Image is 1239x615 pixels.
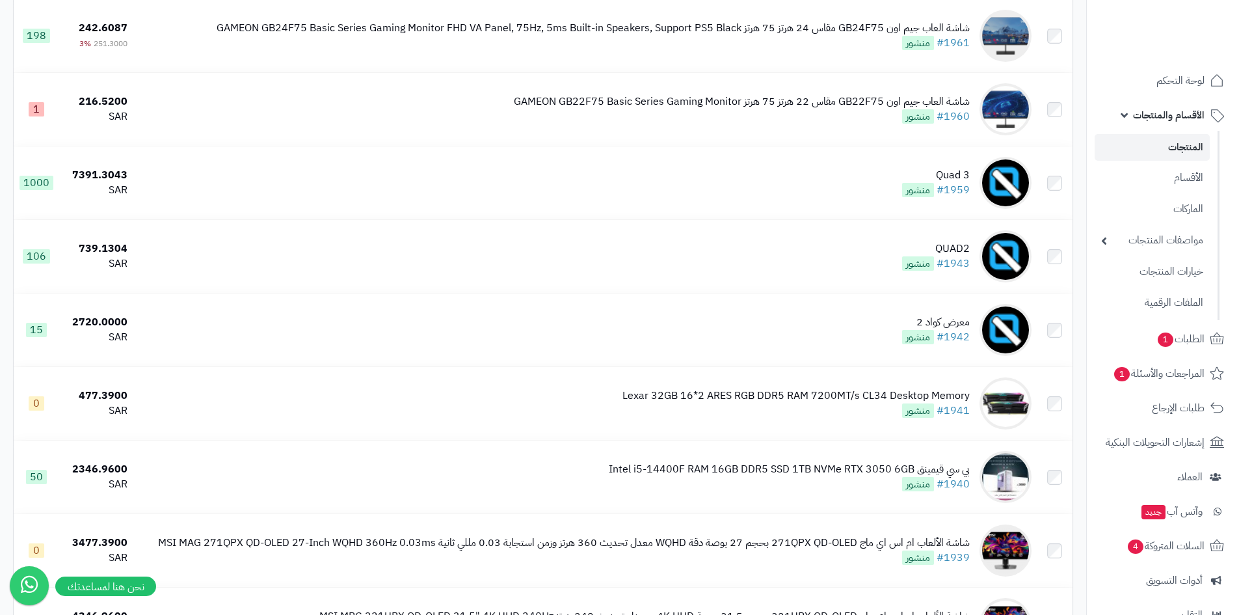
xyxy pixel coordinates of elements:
[902,256,934,271] span: منشور
[79,38,91,49] span: 3%
[902,315,970,330] div: معرض كواد 2
[979,451,1032,503] img: بي سي قيمينق Intel i5-14400F RAM 16GB DDR5 SSD 1TB NVMe RTX 3050 6GB
[902,36,934,50] span: منشور
[1095,530,1231,562] a: السلات المتروكة4
[1152,399,1205,417] span: طلبات الإرجاع
[64,477,128,492] div: SAR
[64,403,128,418] div: SAR
[1095,427,1231,458] a: إشعارات التحويلات البنكية
[64,109,128,124] div: SAR
[1158,333,1173,347] span: 1
[64,256,128,271] div: SAR
[64,330,128,345] div: SAR
[902,241,970,256] div: QUAD2
[1095,565,1231,596] a: أدوات التسويق
[1095,258,1210,286] a: خيارات المنتجات
[902,330,934,344] span: منشور
[1095,226,1210,254] a: مواصفات المنتجات
[1095,461,1231,493] a: العملاء
[1133,106,1205,124] span: الأقسام والمنتجات
[1095,323,1231,355] a: الطلبات1
[64,551,128,566] div: SAR
[622,389,970,403] div: Lexar 32GB 16*2 ARES RGB DDR5 RAM 7200MT/s CL34 Desktop Memory
[79,20,127,36] span: 242.6087
[64,536,128,551] div: 3477.3900
[26,323,47,337] span: 15
[937,329,970,345] a: #1942
[902,477,934,491] span: منشور
[902,183,934,197] span: منشور
[937,550,970,566] a: #1939
[937,182,970,198] a: #1959
[937,109,970,124] a: #1960
[29,102,44,116] span: 1
[937,476,970,492] a: #1940
[937,256,970,271] a: #1943
[1095,392,1231,424] a: طلبات الإرجاع
[64,315,128,330] div: 2720.0000
[64,241,128,256] div: 739.1304
[23,29,50,43] span: 198
[1156,330,1205,348] span: الطلبات
[1095,134,1210,161] a: المنتجات
[1146,571,1203,590] span: أدوات التسويق
[1106,433,1205,452] span: إشعارات التحويلات البنكية
[64,183,128,198] div: SAR
[1140,502,1203,521] span: وآتس آب
[29,396,44,411] span: 0
[26,470,47,484] span: 50
[217,21,970,36] div: شاشة العاب جيم اون GB24F75 مقاس 24 هرتز 75 هرتز GAMEON GB24F75 Basic Series Gaming Monitor FHD VA...
[20,176,53,190] span: 1000
[1095,164,1210,192] a: الأقسام
[937,403,970,418] a: #1941
[64,168,128,183] div: 7391.3043
[1095,496,1231,527] a: وآتس آبجديد
[979,10,1032,62] img: شاشة العاب جيم اون GB24F75 مقاس 24 هرتز 75 هرتز GAMEON GB24F75 Basic Series Gaming Monitor FHD VA...
[29,543,44,558] span: 0
[979,157,1032,209] img: Quad 3
[979,377,1032,430] img: Lexar 32GB 16*2 ARES RGB DDR5 RAM 7200MT/s CL34 Desktop Memory
[979,83,1032,135] img: شاشة العاب جيم اون GB22F75 مقاس 22 هرتز 75 هرتز GAMEON GB22F75 Basic Series Gaming Monitor
[1114,367,1130,381] span: 1
[902,168,970,183] div: Quad 3
[1151,36,1227,64] img: logo-2.png
[64,389,128,403] div: 477.3900
[979,230,1032,282] img: QUAD2
[1128,540,1143,554] span: 4
[1113,364,1205,383] span: المراجعات والأسئلة
[1095,358,1231,389] a: المراجعات والأسئلة1
[514,94,970,109] div: شاشة العاب جيم اون GB22F75 مقاس 22 هرتز 75 هرتز GAMEON GB22F75 Basic Series Gaming Monitor
[902,551,934,565] span: منشور
[64,94,128,109] div: 216.5200
[1156,72,1205,90] span: لوحة التحكم
[937,35,970,51] a: #1961
[1095,65,1231,96] a: لوحة التحكم
[1126,537,1205,555] span: السلات المتروكة
[902,403,934,418] span: منشور
[1095,195,1210,223] a: الماركات
[1095,289,1210,317] a: الملفات الرقمية
[609,462,970,477] div: بي سي قيمينق Intel i5-14400F RAM 16GB DDR5 SSD 1TB NVMe RTX 3050 6GB
[979,304,1032,356] img: معرض كواد 2
[902,109,934,124] span: منشور
[94,38,127,49] span: 251.3000
[1141,505,1166,519] span: جديد
[158,536,970,551] div: شاشة الألعاب ام اس اي ماج 271QPX QD-OLED بحجم 27 بوصة دقة WQHD معدل تحديث 360 هرتز وزمن استجابة 0...
[1177,468,1203,486] span: العملاء
[979,525,1032,577] img: شاشة الألعاب ام اس اي ماج 271QPX QD-OLED بحجم 27 بوصة دقة WQHD معدل تحديث 360 هرتز وزمن استجابة 0...
[23,249,50,264] span: 106
[64,462,128,477] div: 2346.9600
